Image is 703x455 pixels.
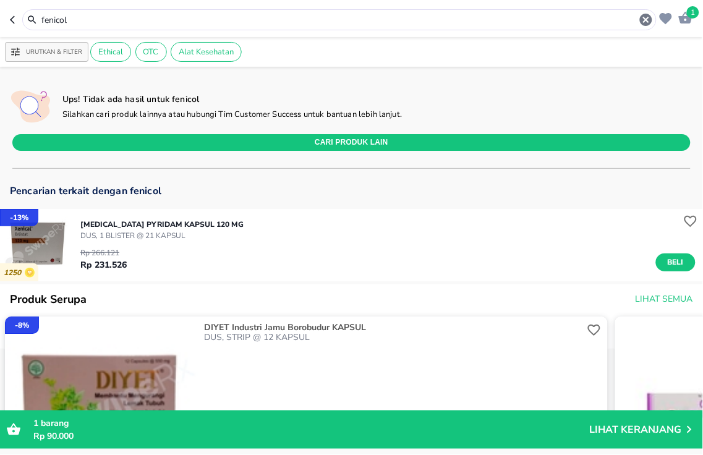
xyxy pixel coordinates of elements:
p: Rp 231.526 [80,258,127,271]
span: 1 [687,6,699,19]
span: 1 [33,417,38,429]
p: - 13 % [10,212,28,223]
p: [MEDICAL_DATA] Pyridam KAPSUL 120 MG [80,219,244,230]
p: Rp 266.121 [80,247,127,258]
p: Urutkan & Filter [26,48,82,57]
p: Ups! Tidak ada hasil untuk fenicol [62,93,402,105]
img: no available products [8,84,53,129]
p: DUS, STRIP @ 12 KAPSUL [204,333,584,342]
div: Ethical [90,42,131,62]
span: Alat Kesehatan [171,46,241,57]
p: DIYET Industri Jamu Borobudur KAPSUL [204,323,582,333]
p: barang [33,417,590,430]
p: Pencarian terkait dengan fenicol [10,186,693,196]
span: Lihat Semua [636,292,693,307]
div: Alat Kesehatan [171,42,242,62]
p: 1250 [4,268,25,278]
p: DUS, 1 BLISTER @ 21 KAPSUL [80,230,244,241]
p: - 8 % [15,320,29,331]
span: Rp 90.000 [33,430,74,442]
span: OTC [136,46,166,57]
button: Urutkan & Filter [5,42,88,62]
p: Silahkan cari produk lainnya atau hubungi Tim Customer Success untuk bantuan lebih lanjut. [62,109,402,121]
span: Beli [665,256,686,269]
button: Lihat Semua [631,288,696,311]
button: CARI PRODUK LAIN [12,134,691,151]
span: Ethical [91,46,130,57]
div: OTC [135,42,167,62]
input: Cari 4000+ produk di sini [40,14,639,27]
button: Beli [656,253,696,271]
button: 1 [675,7,693,27]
